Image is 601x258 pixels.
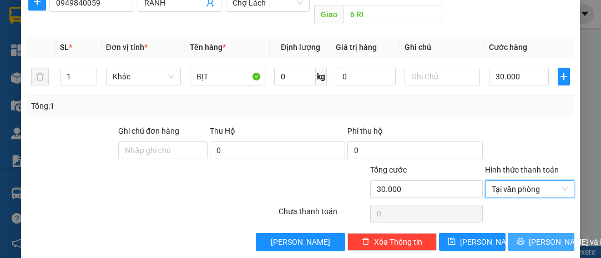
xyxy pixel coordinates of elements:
[281,43,320,52] span: Định lượng
[347,125,483,141] div: Phí thu hộ
[558,68,570,85] button: plus
[362,237,370,246] span: delete
[60,43,69,52] span: SL
[336,43,377,52] span: Giá trị hàng
[106,9,201,23] div: Chợ Lách
[122,52,151,71] span: 6 RI
[256,233,345,251] button: [PERSON_NAME]
[9,23,98,36] div: CÔ HẰNG
[210,127,235,135] span: Thu Hộ
[271,236,330,248] span: [PERSON_NAME]
[104,80,120,92] span: CC :
[277,205,369,225] div: Chưa thanh toán
[439,233,506,251] button: save[PERSON_NAME]
[336,68,396,85] input: 0
[9,36,98,52] div: 0909371915
[485,165,559,174] label: Hình thức thanh toán
[316,68,327,85] span: kg
[489,43,527,52] span: Cước hàng
[113,68,175,85] span: Khác
[344,6,442,23] input: Dọc đường
[347,233,437,251] button: deleteXóa Thông tin
[508,233,574,251] button: printer[PERSON_NAME] và In
[9,11,27,22] span: Gửi:
[314,6,344,23] span: Giao
[370,165,407,174] span: Tổng cước
[104,78,203,93] div: 40.000
[492,181,568,198] span: Tại văn phòng
[517,237,524,246] span: printer
[400,37,484,58] th: Ghi chú
[9,9,98,23] div: Sài Gòn
[106,43,148,52] span: Đơn vị tính
[118,141,208,159] input: Ghi chú đơn hàng
[118,127,179,135] label: Ghi chú đơn hàng
[31,100,233,112] div: Tổng: 1
[558,72,569,81] span: plus
[405,68,480,85] input: Ghi Chú
[448,237,456,246] span: save
[190,43,226,52] span: Tên hàng
[106,58,122,69] span: DĐ:
[190,68,265,85] input: VD: Bàn, Ghế
[31,68,49,85] button: delete
[106,36,201,52] div: 0907425862
[106,23,201,36] div: PHƯƠNG
[106,11,133,22] span: Nhận:
[374,236,422,248] span: Xóa Thông tin
[460,236,519,248] span: [PERSON_NAME]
